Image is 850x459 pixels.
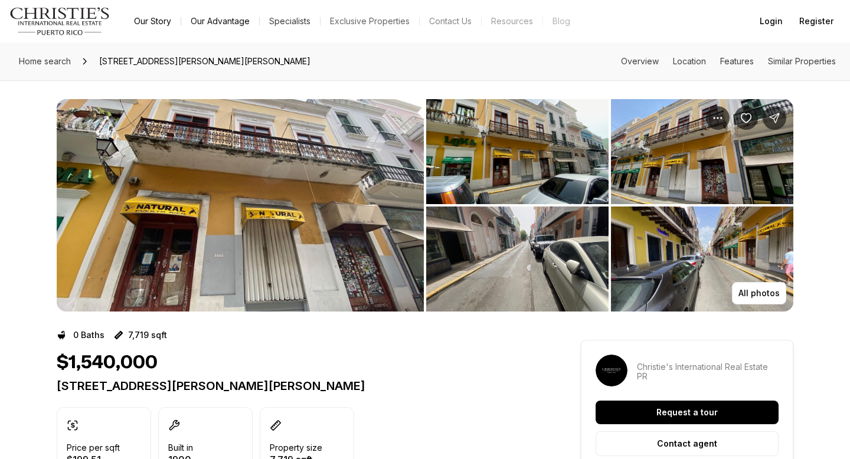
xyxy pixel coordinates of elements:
[57,99,793,312] div: Listing Photos
[763,106,786,130] button: Share Property: 257 SAN FRANCISCO OLD SAN JUAN
[734,106,758,130] button: Save Property: 257 SAN FRANCISCO OLD SAN JUAN
[14,52,76,71] a: Home search
[596,431,779,456] button: Contact agent
[426,99,793,312] li: 2 of 4
[270,443,322,453] p: Property size
[57,99,424,312] button: View image gallery
[621,56,659,66] a: Skip to: Overview
[621,57,836,66] nav: Page section menu
[181,13,259,29] a: Our Advantage
[426,206,609,312] button: View image gallery
[260,13,320,29] a: Specialists
[596,401,779,424] button: Request a tour
[637,362,779,381] p: Christie's International Real Estate PR
[426,99,609,204] button: View image gallery
[657,439,717,448] p: Contact agent
[720,56,754,66] a: Skip to: Features
[57,99,424,312] li: 1 of 4
[57,352,158,374] h1: $1,540,000
[19,56,71,66] span: Home search
[673,56,706,66] a: Skip to: Location
[768,56,836,66] a: Skip to: Similar Properties
[168,443,193,453] p: Built in
[792,9,841,33] button: Register
[753,9,790,33] button: Login
[611,99,793,204] button: View image gallery
[94,52,315,71] span: [STREET_ADDRESS][PERSON_NAME][PERSON_NAME]
[656,408,718,417] p: Request a tour
[543,13,580,29] a: Blog
[482,13,542,29] a: Resources
[57,379,538,393] p: [STREET_ADDRESS][PERSON_NAME][PERSON_NAME]
[799,17,833,26] span: Register
[611,206,793,312] button: View image gallery
[67,443,120,453] p: Price per sqft
[420,13,481,29] button: Contact Us
[738,288,780,298] p: All photos
[73,330,104,340] p: 0 Baths
[9,7,110,35] img: logo
[128,330,167,340] p: 7,719 sqft
[706,106,730,130] button: Property options
[321,13,419,29] a: Exclusive Properties
[760,17,783,26] span: Login
[732,282,786,304] button: All photos
[125,13,181,29] a: Our Story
